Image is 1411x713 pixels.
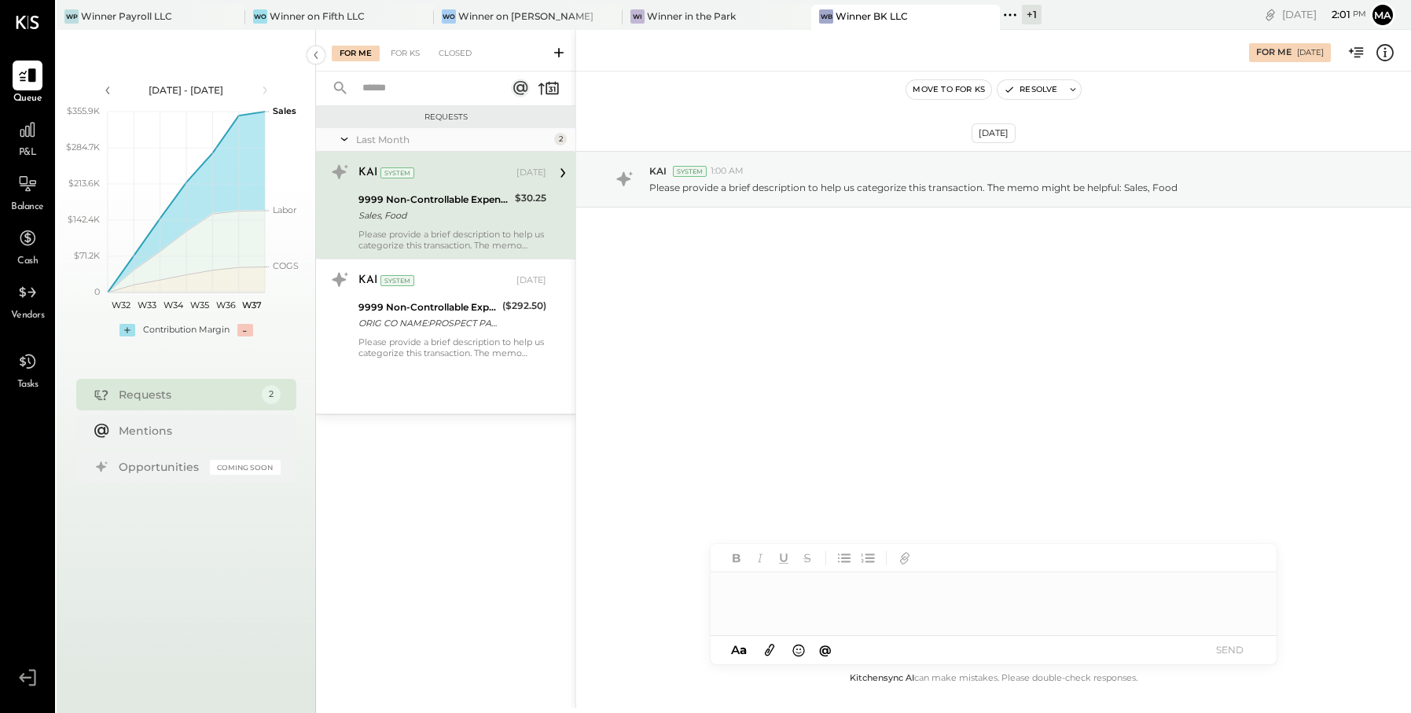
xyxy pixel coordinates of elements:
text: 0 [94,286,100,297]
a: Balance [1,169,54,215]
text: $213.6K [68,178,100,189]
button: Add URL [895,548,915,568]
div: [DATE] [1297,47,1324,58]
button: Ordered List [858,548,878,568]
div: 2 [262,385,281,404]
div: KAI [358,165,377,181]
div: ($292.50) [502,298,546,314]
div: Please provide a brief description to help us categorize this transaction. The memo might be help... [358,229,546,251]
div: Wo [253,9,267,24]
div: 9999 Non-Controllable Expenses:Other Income and Expenses:To Be Classified [358,300,498,315]
div: [DATE] - [DATE] [119,83,253,97]
div: Winner BK LLC [836,9,908,23]
a: Tasks [1,347,54,392]
div: System [380,167,414,178]
text: Sales [273,105,296,116]
button: Aa [726,641,751,659]
span: Tasks [17,378,39,392]
text: W35 [189,300,208,311]
div: Requests [324,112,568,123]
div: + 1 [1022,5,1042,24]
div: Sales, Food [358,208,510,223]
span: 1:00 AM [711,165,744,178]
div: For KS [383,46,428,61]
button: ma [1370,2,1395,28]
div: Closed [431,46,480,61]
div: Winner on [PERSON_NAME] [458,9,593,23]
text: Labor [273,204,296,215]
button: Bold [726,548,747,568]
span: Balance [11,200,44,215]
button: @ [814,640,836,660]
div: [DATE] [516,274,546,287]
div: Winner in the Park [647,9,736,23]
div: Opportunities [119,459,202,475]
a: Queue [1,61,54,106]
div: [DATE] [972,123,1016,143]
div: Wi [630,9,645,24]
div: Please provide a brief description to help us categorize this transaction. The memo might be help... [358,336,546,358]
div: Requests [119,387,254,402]
div: Last Month [356,133,550,146]
a: Cash [1,223,54,269]
span: a [740,642,747,657]
div: System [673,166,707,177]
div: Wo [442,9,456,24]
div: [DATE] [516,167,546,179]
a: P&L [1,115,54,160]
button: SEND [1198,639,1261,660]
div: [DATE] [1282,7,1366,22]
div: WB [819,9,833,24]
div: $30.25 [515,190,546,206]
text: W33 [138,300,156,311]
div: 2 [554,133,567,145]
button: Resolve [998,80,1064,99]
div: System [380,275,414,286]
text: W32 [111,300,130,311]
div: - [237,324,253,336]
button: Move to for ks [906,80,991,99]
span: P&L [19,146,37,160]
a: Vendors [1,277,54,323]
div: KAI [358,273,377,289]
div: Coming Soon [210,460,281,475]
div: Winner Payroll LLC [81,9,172,23]
text: COGS [273,260,299,271]
span: @ [819,642,832,657]
div: ORIG CO NAME:PROSPECT PARK AL ORIG ID:9200502235 DESC DATE:250 [358,315,498,331]
span: Vendors [11,309,45,323]
button: Strikethrough [797,548,818,568]
button: Unordered List [834,548,854,568]
div: Mentions [119,423,273,439]
div: copy link [1262,6,1278,23]
text: $284.7K [66,141,100,153]
div: + [119,324,135,336]
text: W34 [163,300,183,311]
button: Italic [750,548,770,568]
span: Queue [13,92,42,106]
text: $142.4K [68,214,100,225]
div: For Me [332,46,380,61]
div: Winner on Fifth LLC [270,9,365,23]
div: 9999 Non-Controllable Expenses:Other Income and Expenses:To Be Classified [358,192,510,208]
div: Contribution Margin [143,324,230,336]
text: $355.9K [67,105,100,116]
div: WP [64,9,79,24]
span: KAI [649,164,667,178]
text: W36 [215,300,235,311]
text: W37 [241,300,261,311]
span: Cash [17,255,38,269]
div: For Me [1256,46,1292,59]
button: Underline [773,548,794,568]
p: Please provide a brief description to help us categorize this transaction. The memo might be help... [649,181,1178,194]
text: $71.2K [74,250,100,261]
